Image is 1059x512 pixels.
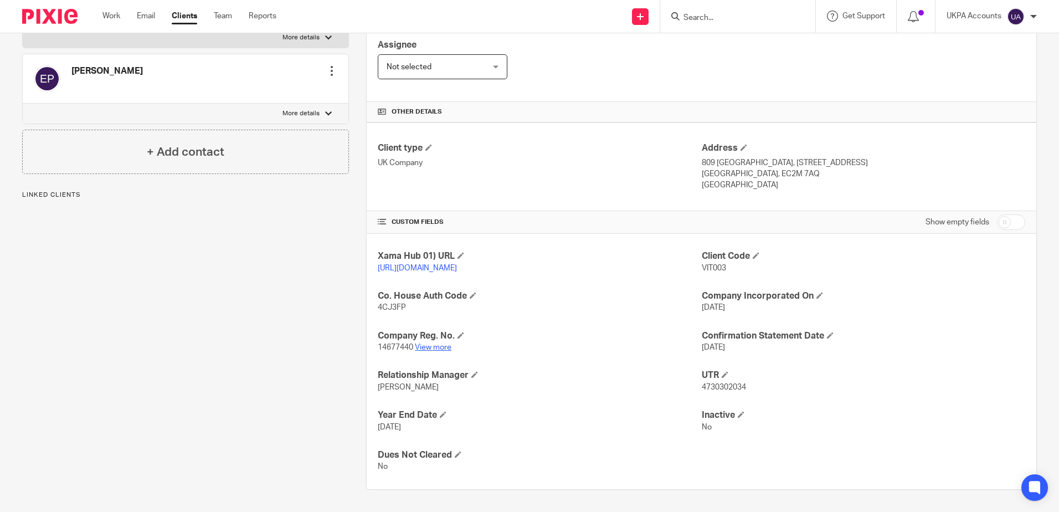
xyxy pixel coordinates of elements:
[702,290,1025,302] h4: Company Incorporated On
[378,264,457,272] a: [URL][DOMAIN_NAME]
[22,9,78,24] img: Pixie
[702,370,1025,381] h4: UTR
[378,330,701,342] h4: Company Reg. No.
[378,304,406,311] span: 4CJ3FP
[137,11,155,22] a: Email
[842,12,885,20] span: Get Support
[702,330,1025,342] h4: Confirmation Statement Date
[392,107,442,116] span: Other details
[34,65,60,92] img: svg%3E
[702,383,746,391] span: 4730302034
[378,250,701,262] h4: Xama Hub 01) URL
[378,218,701,227] h4: CUSTOM FIELDS
[378,370,701,381] h4: Relationship Manager
[147,144,224,161] h4: + Add contact
[172,11,197,22] a: Clients
[22,191,349,199] p: Linked clients
[702,264,726,272] span: VIT003
[702,423,712,431] span: No
[378,449,701,461] h4: Dues Not Cleared
[378,409,701,421] h4: Year End Date
[282,33,320,42] p: More details
[702,250,1025,262] h4: Client Code
[378,344,413,351] span: 14677440
[702,142,1025,154] h4: Address
[947,11,1001,22] p: UKPA Accounts
[415,344,451,351] a: View more
[702,409,1025,421] h4: Inactive
[71,65,143,77] h4: [PERSON_NAME]
[282,109,320,118] p: More details
[926,217,989,228] label: Show empty fields
[378,423,401,431] span: [DATE]
[378,157,701,168] p: UK Company
[378,383,439,391] span: [PERSON_NAME]
[378,142,701,154] h4: Client type
[378,40,417,49] span: Assignee
[1007,8,1025,25] img: svg%3E
[682,13,782,23] input: Search
[378,463,388,470] span: No
[249,11,276,22] a: Reports
[702,304,725,311] span: [DATE]
[702,344,725,351] span: [DATE]
[214,11,232,22] a: Team
[378,290,701,302] h4: Co. House Auth Code
[702,168,1025,180] p: [GEOGRAPHIC_DATA], EC2M 7AQ
[387,63,431,71] span: Not selected
[702,157,1025,168] p: 809 [GEOGRAPHIC_DATA], [STREET_ADDRESS]
[102,11,120,22] a: Work
[702,180,1025,191] p: [GEOGRAPHIC_DATA]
